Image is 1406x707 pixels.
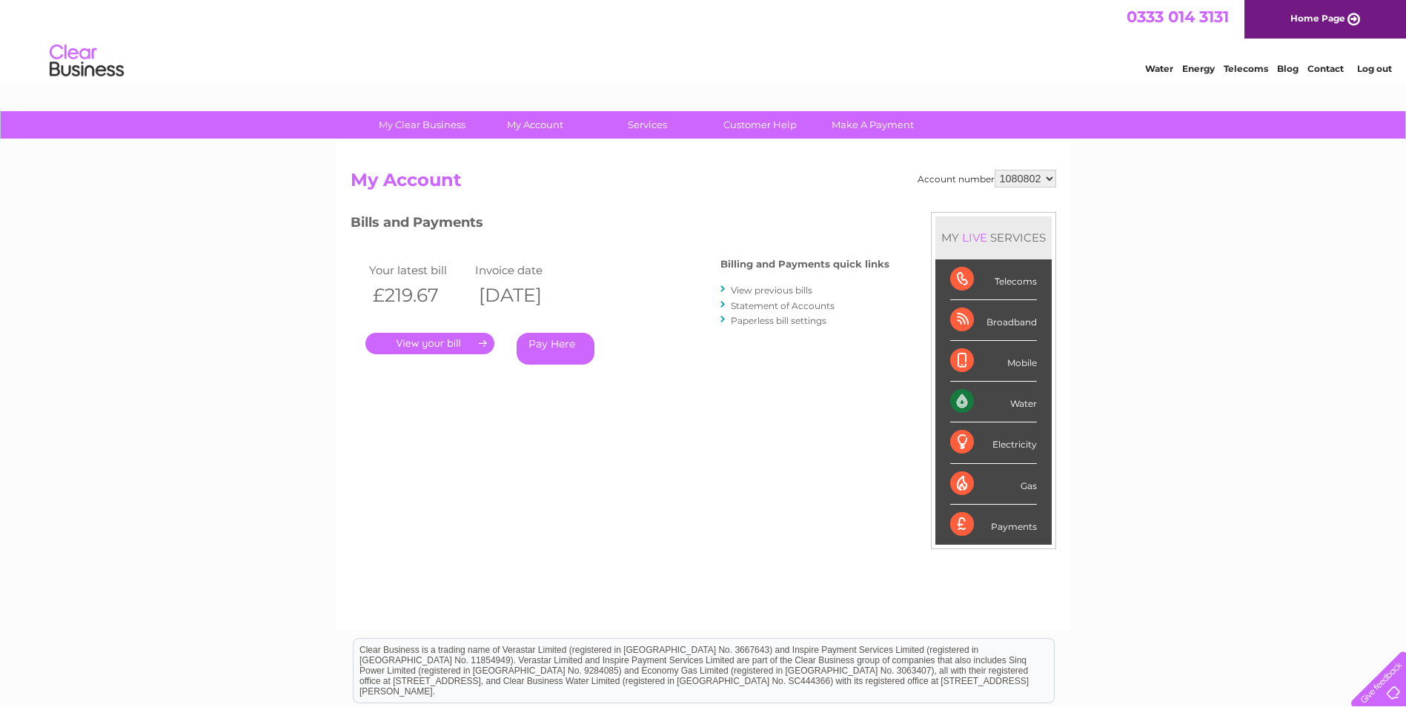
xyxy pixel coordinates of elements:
[1182,63,1215,74] a: Energy
[471,260,578,280] td: Invoice date
[950,341,1037,382] div: Mobile
[365,280,472,311] th: £219.67
[361,111,483,139] a: My Clear Business
[474,111,596,139] a: My Account
[935,216,1052,259] div: MY SERVICES
[731,285,812,296] a: View previous bills
[1357,63,1392,74] a: Log out
[950,464,1037,505] div: Gas
[49,39,125,84] img: logo.png
[731,315,826,326] a: Paperless bill settings
[959,230,990,245] div: LIVE
[1307,63,1344,74] a: Contact
[517,333,594,365] a: Pay Here
[699,111,821,139] a: Customer Help
[1145,63,1173,74] a: Water
[950,259,1037,300] div: Telecoms
[471,280,578,311] th: [DATE]
[950,422,1037,463] div: Electricity
[812,111,934,139] a: Make A Payment
[586,111,709,139] a: Services
[918,170,1056,187] div: Account number
[720,259,889,270] h4: Billing and Payments quick links
[950,300,1037,341] div: Broadband
[950,382,1037,422] div: Water
[1127,7,1229,26] a: 0333 014 3131
[950,505,1037,545] div: Payments
[1224,63,1268,74] a: Telecoms
[351,212,889,238] h3: Bills and Payments
[731,300,835,311] a: Statement of Accounts
[365,260,472,280] td: Your latest bill
[354,8,1054,72] div: Clear Business is a trading name of Verastar Limited (registered in [GEOGRAPHIC_DATA] No. 3667643...
[365,333,494,354] a: .
[1277,63,1299,74] a: Blog
[351,170,1056,198] h2: My Account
